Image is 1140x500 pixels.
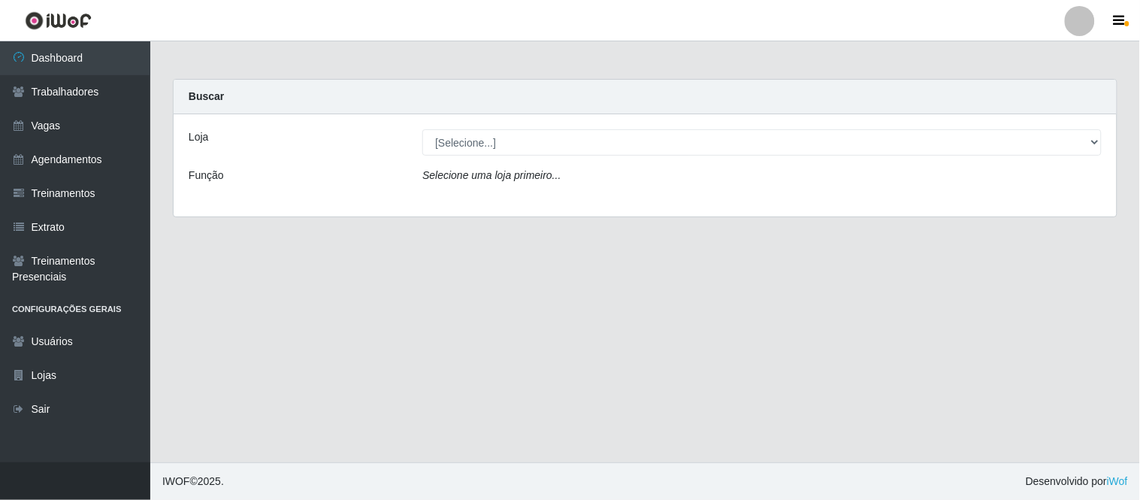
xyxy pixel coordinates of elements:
[189,168,224,183] label: Função
[189,129,208,145] label: Loja
[422,169,561,181] i: Selecione uma loja primeiro...
[162,475,190,487] span: IWOF
[162,474,224,489] span: © 2025 .
[189,90,224,102] strong: Buscar
[1107,475,1128,487] a: iWof
[25,11,92,30] img: CoreUI Logo
[1026,474,1128,489] span: Desenvolvido por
